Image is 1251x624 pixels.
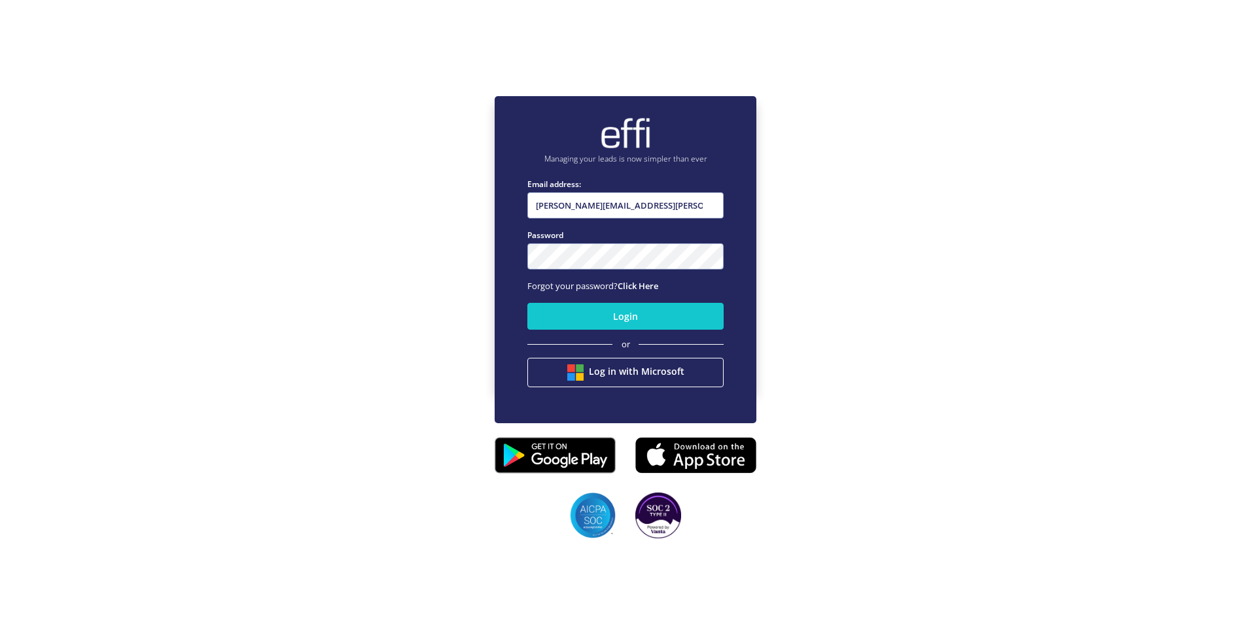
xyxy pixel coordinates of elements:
[618,280,658,292] a: Click Here
[622,338,630,351] span: or
[567,364,584,381] img: btn google
[527,358,724,387] button: Log in with Microsoft
[635,493,681,538] img: SOC2 badges
[527,153,724,165] p: Managing your leads is now simpler than ever
[495,428,616,482] img: playstore.0fabf2e.png
[527,192,724,218] input: Enter email
[527,303,724,330] button: Login
[527,280,658,292] span: Forgot your password?
[570,493,616,538] img: SOC2 badges
[527,178,724,190] label: Email address:
[527,229,724,241] label: Password
[599,117,652,150] img: brand-logo.ec75409.png
[635,433,756,477] img: appstore.8725fd3.png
